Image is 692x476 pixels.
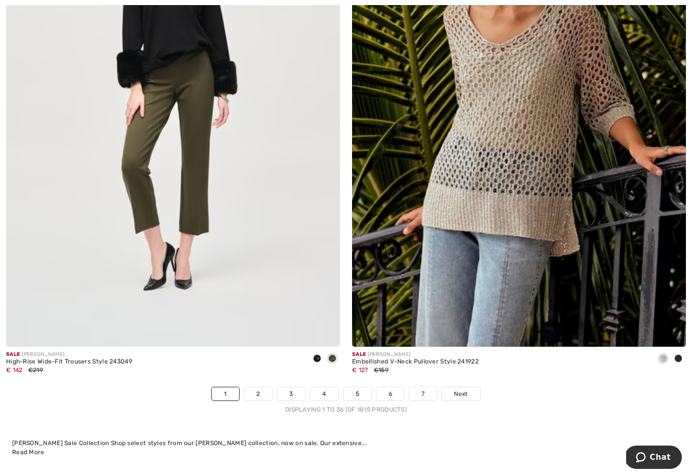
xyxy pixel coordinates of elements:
div: [PERSON_NAME] Sale Collection Shop select styles from our [PERSON_NAME] collection, now on sale. ... [12,438,680,448]
div: [PERSON_NAME] [352,351,479,358]
span: Sale [352,351,366,357]
div: High-Rise Wide-Fit Trousers Style 243049 [6,358,132,365]
a: Next [442,387,480,400]
div: Champagne 171 [656,351,671,368]
a: 4 [310,387,338,400]
a: 1 [212,387,239,400]
div: Midnight Blue 40 [671,351,686,368]
span: €219 [28,367,43,374]
span: Next [454,389,468,398]
div: Black [310,351,325,368]
span: Sale [6,351,20,357]
div: Embellished V-Neck Pullover Style 241922 [352,358,479,365]
div: [PERSON_NAME] [6,351,132,358]
span: € 142 [6,367,23,374]
a: 5 [343,387,371,400]
a: 2 [244,387,272,400]
span: € 127 [352,367,368,374]
iframe: Opens a widget where you can chat to one of our agents [626,446,682,471]
span: Read More [12,449,45,456]
a: 3 [277,387,305,400]
a: 7 [409,387,437,400]
a: 6 [376,387,404,400]
span: €159 [374,367,389,374]
div: Iguana [325,351,340,368]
